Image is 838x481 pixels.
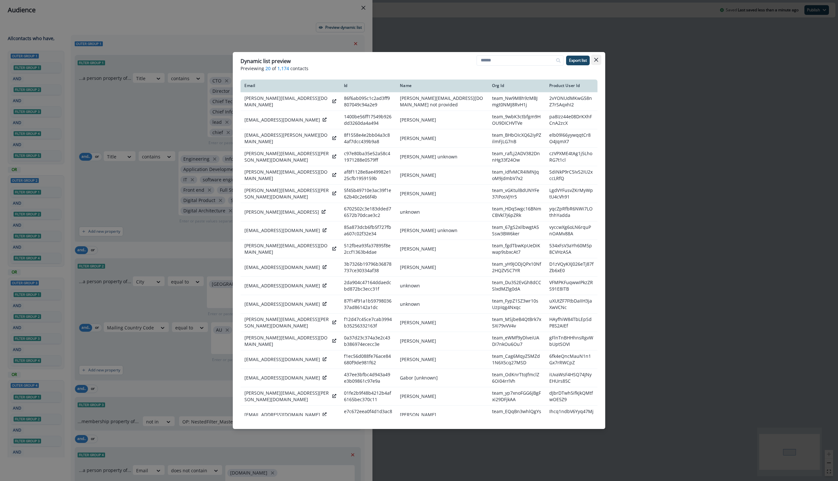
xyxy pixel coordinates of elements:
td: team_yH9JODjQPx10Nf2HQZVSC7YR [488,258,545,277]
p: Previewing of contacts [241,65,597,72]
td: team_Du352EvGh8dCCSlxdMZlg0dA [488,277,545,295]
td: Ihcq1ndbV6Yyq47MjisHxINP [545,406,597,424]
p: [PERSON_NAME][EMAIL_ADDRESS][PERSON_NAME][DOMAIN_NAME] [244,187,330,200]
button: Export list [566,56,590,65]
p: [PERSON_NAME][EMAIL_ADDRESS] [244,209,319,215]
td: team_yp7xnoFGG6jBgFxi29DFjkAA [488,387,545,406]
td: [PERSON_NAME] [396,406,488,424]
td: Gabor [unknown] [396,369,488,387]
td: team_EQqBn3whlQgYsGDru4QYuE88 [488,406,545,424]
p: [EMAIL_ADDRESS][DOMAIN_NAME] [244,356,320,363]
p: [EMAIL_ADDRESS][DOMAIN_NAME] [244,283,320,289]
td: team_OdKnrTtoJfmclZ6Oi04rrlVh [488,369,545,387]
td: 534xFsV3aYh60M5p8CVHzASA [545,240,597,258]
td: vyccwXg6oLN6rquPnOAMv88A [545,221,597,240]
div: Id [344,83,392,88]
td: 87f14f91a1b5979803637ad86142a1dc [340,295,396,314]
td: [PERSON_NAME][EMAIL_ADDRESS][DOMAIN_NAME] not provided [396,92,488,111]
p: [PERSON_NAME][EMAIL_ADDRESS][DOMAIN_NAME] [244,169,330,182]
td: unknown [396,295,488,314]
td: LgdVYFusvZKrMyWptU4cVh91 [545,185,597,203]
td: [PERSON_NAME] [396,240,488,258]
td: unknown [396,277,488,295]
p: [PERSON_NAME][EMAIL_ADDRESS][PERSON_NAME][DOMAIN_NAME] [244,316,330,329]
td: [PERSON_NAME] [396,129,488,148]
td: team_BHbOIcXQ62iyPZilmFjLG7nB [488,129,545,148]
td: 2da904c47164ddaedcbd872bc3ecc31f [340,277,396,295]
span: 20 [265,65,271,72]
p: [EMAIL_ADDRESS][PERSON_NAME][DOMAIN_NAME] [244,132,330,145]
p: Export list [569,58,587,63]
td: 1400be56ff17549b926dd3260da4a494 [340,111,396,129]
td: team_fgdTbwKpUeDiKwap9sbxcAt7 [488,240,545,258]
p: [EMAIL_ADDRESS][DOMAIN_NAME] [244,227,320,234]
p: [PERSON_NAME][EMAIL_ADDRESS][PERSON_NAME][DOMAIN_NAME] [244,390,330,403]
div: Email [244,83,336,88]
button: Close [591,55,601,65]
td: iUvaWsF4HSQ74JNyEHUrs85C [545,369,597,387]
td: [PERSON_NAME] [396,185,488,203]
td: team_Cag6MqyZ5MZd1N6X5cq27MSD [488,350,545,369]
td: 6fk4eQncMauN1n1Gx7rRWCpZ [545,350,597,369]
td: team_eWMf9yDlveiUADI7nkOu6Ou7 [488,332,545,350]
p: [PERSON_NAME][EMAIL_ADDRESS][DOMAIN_NAME] [244,335,330,347]
td: f12d47c45ce7cab3994b35256332163f [340,314,396,332]
td: team_FypZ1SZ3wr10sUzpIqg4Nxqc [488,295,545,314]
td: VFMPKFuqwwIPkzZRS91E8ITB [545,277,597,295]
p: [EMAIL_ADDRESS][DOMAIN_NAME] [244,264,320,271]
td: [PERSON_NAME] [396,387,488,406]
td: af8f1128e8ae49982e125cfb1959159b [340,166,396,185]
td: [PERSON_NAME] [396,111,488,129]
div: Org Id [492,83,542,88]
td: [PERSON_NAME] unknown [396,221,488,240]
td: c97e80ba35e52a58c41971288e0579ff [340,148,396,166]
td: [PERSON_NAME] [396,350,488,369]
td: uXUtZF7FtbDaIIH3jaXwVCNc [545,295,597,314]
td: team_HDqSwgc16BNmCBVkl7j6pZRk [488,203,545,221]
td: SdiNkP9rC5IvS2IU2xccLRfQ [545,166,597,185]
p: [EMAIL_ADDRESS][DOMAIN_NAME] [244,117,320,123]
td: 437ee3bfbc4d943a49e3b09861c97e9a [340,369,396,387]
td: [PERSON_NAME] [396,258,488,277]
p: Dynamic list preview [241,57,291,65]
td: 01fe2b9f48b4212b4af6165bec370c11 [340,387,396,406]
td: team_vGKtulBdUNYFe37iPosVjYr5 [488,185,545,203]
td: czVPXME4tAg1j5LhoRG7t1cl [545,148,597,166]
td: team_rafLj2ADV382DnnHg33f24Ow [488,148,545,166]
td: [PERSON_NAME] [396,332,488,350]
td: [PERSON_NAME] unknown [396,148,488,166]
span: 1,174 [277,65,289,72]
p: [PERSON_NAME][EMAIL_ADDRESS][DOMAIN_NAME] [244,95,330,108]
div: Product User Id [549,83,594,88]
td: dJbrDTwh5ifkjkQMtfwOE5Z9 [545,387,597,406]
td: elb09l66yywqqtCr8O4JqmX7 [545,129,597,148]
td: e7c672eea0f4d1d3ac821976dd777695 [340,406,396,424]
td: [PERSON_NAME] [396,314,488,332]
td: D1zVQyKXJ026eTj87fZb6xE0 [545,258,597,277]
td: HAyfhiW84TbLEpSdP8S2AIEf [545,314,597,332]
p: [EMAIL_ADDRESS][DOMAIN_NAME] [244,412,320,418]
td: team_idfvMCR4IMNJqoM9jdmbV7x2 [488,166,545,185]
td: gFlnTnBHHhnsRgvWbUptSOVI [545,332,597,350]
div: Name [400,83,484,88]
td: 0a37d23c374a3e2c43b386974ececc3e [340,332,396,350]
td: unknown [396,203,488,221]
td: 512fbea93fa37895f8e2ccf1363b4dae [340,240,396,258]
td: team_Nw9M8h9zMBJmgt0NMJ8RvH1j [488,92,545,111]
td: team_MSjbeB4QtBrk7x5Xi79vVV4v [488,314,545,332]
td: 2vYONUdMKwG58nZ7rSAqxhI2 [545,92,597,111]
td: pa8Izz44e08DrKXhFCnA2zcX [545,111,597,129]
td: [PERSON_NAME] [396,166,488,185]
td: team_67gS2xilbwgtA5Ssw3BW6ker [488,221,545,240]
p: [PERSON_NAME][EMAIL_ADDRESS][DOMAIN_NAME] [244,242,330,255]
td: 85a873dcb6fb5f727fba607c02f32e34 [340,221,396,240]
td: 6702502c3e183dded76572b70dcae3c2 [340,203,396,221]
td: 5f45b49710e3ac39f1e62b40c2e66f4b [340,185,396,203]
td: 86f6ab095c1c2ad3ff9807049c94a2e9 [340,92,396,111]
p: [PERSON_NAME][EMAIL_ADDRESS][PERSON_NAME][DOMAIN_NAME] [244,150,330,163]
td: yqcZpRfbR6NWi7LOthhYadda [545,203,597,221]
p: [EMAIL_ADDRESS][DOMAIN_NAME] [244,375,320,381]
td: 8f1558e4e2bb04a3c84af7dcc439b9a8 [340,129,396,148]
td: team_9wbK3ctbfgm9HOU9DICHVTVe [488,111,545,129]
td: 3b7326b19796b36878737ce30334af38 [340,258,396,277]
